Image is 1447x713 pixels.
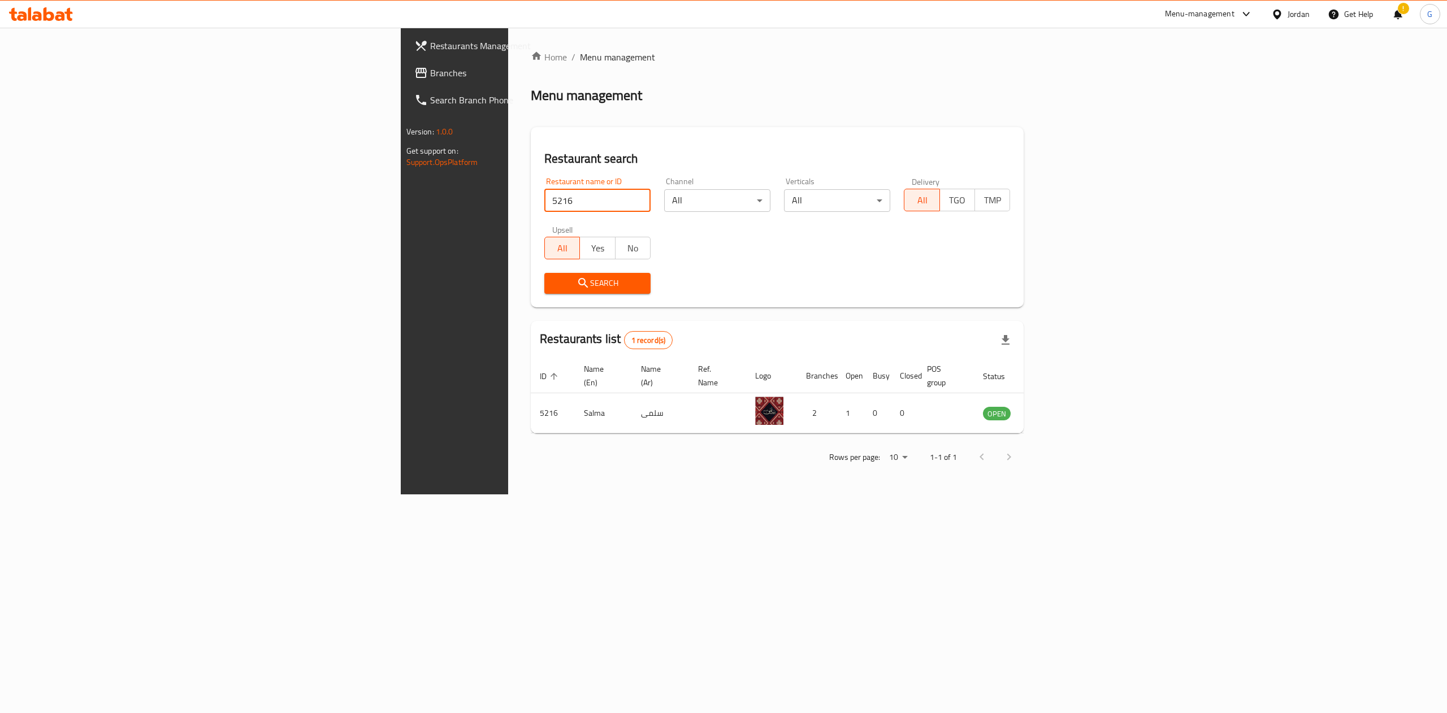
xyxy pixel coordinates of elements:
span: 1.0.0 [436,124,453,139]
div: Total records count [624,331,673,349]
th: Branches [797,359,837,393]
a: Branches [405,59,643,86]
h2: Restaurant search [544,150,1010,167]
span: POS group [927,362,960,389]
td: 2 [797,393,837,433]
div: Jordan [1288,8,1310,20]
h2: Restaurants list [540,331,673,349]
input: Search for restaurant name or ID.. [544,189,651,212]
label: Upsell [552,225,573,233]
td: 1 [837,393,864,433]
span: Name (En) [584,362,618,389]
td: سلمى [632,393,689,433]
button: TMP [974,189,1010,211]
span: ID [540,369,561,383]
span: All [549,240,575,256]
th: Logo [746,359,797,393]
th: Busy [864,359,891,393]
span: Yes [584,240,610,256]
p: Rows per page: [829,450,880,464]
nav: breadcrumb [531,50,1024,64]
button: No [615,237,651,259]
div: Menu-management [1165,7,1234,21]
span: G [1427,8,1432,20]
span: TGO [945,192,971,208]
label: Delivery [912,177,940,185]
span: Restaurants Management [430,39,634,53]
span: TMP [980,192,1006,208]
span: All [909,192,935,208]
span: No [620,240,646,256]
div: Export file [992,327,1019,354]
span: Branches [430,66,634,80]
img: Salma [755,397,783,425]
span: OPEN [983,407,1011,420]
span: Search [553,276,642,290]
span: Search Branch Phone [430,93,634,107]
button: All [544,237,580,259]
span: Ref. Name [698,362,733,389]
p: 1-1 of 1 [930,450,957,464]
td: 0 [864,393,891,433]
span: Name (Ar) [641,362,675,389]
span: Get support on: [406,144,458,158]
button: Search [544,273,651,294]
div: All [784,189,890,212]
th: Closed [891,359,918,393]
th: Open [837,359,864,393]
span: 1 record(s) [625,335,673,346]
table: enhanced table [531,359,1072,433]
button: TGO [939,189,975,211]
div: Rows per page: [885,449,912,466]
span: Version: [406,124,434,139]
td: 0 [891,393,918,433]
div: All [664,189,770,212]
button: All [904,189,939,211]
span: Status [983,369,1020,383]
button: Yes [579,237,615,259]
a: Restaurants Management [405,32,643,59]
a: Search Branch Phone [405,86,643,114]
a: Support.OpsPlatform [406,155,478,169]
